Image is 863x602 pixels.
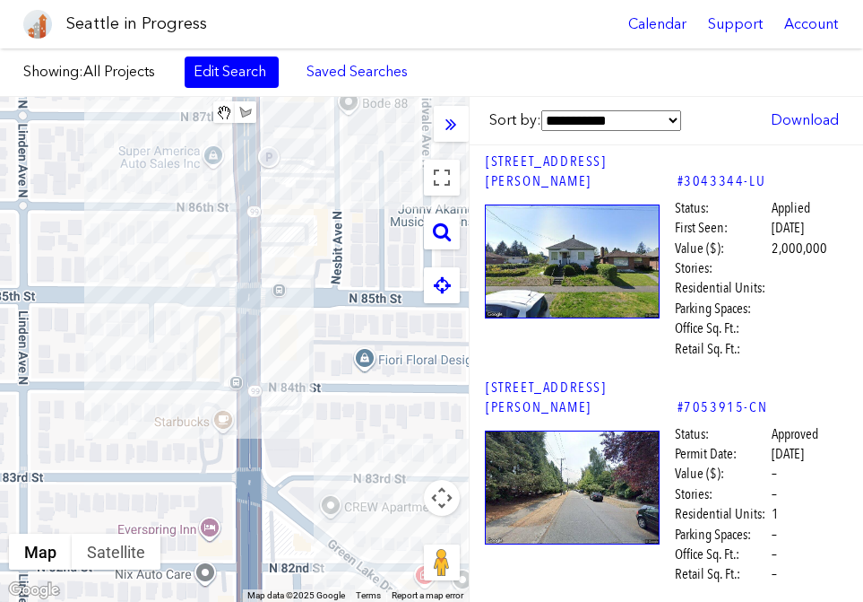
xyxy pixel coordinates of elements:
a: [STREET_ADDRESS][PERSON_NAME] [486,152,673,192]
span: – [772,564,777,584]
span: Status: [675,198,769,218]
span: [DATE] [772,218,804,238]
span: Parking Spaces: [675,525,769,545]
span: Value ($): [675,239,769,258]
span: Retail Sq. Ft.: [675,564,769,584]
select: Sort by: [541,110,681,131]
h1: Seattle in Progress [66,13,207,35]
span: Residential Units: [675,278,769,298]
span: – [772,525,777,545]
button: Show satellite imagery [72,534,160,570]
a: #3043344-LU [677,171,766,191]
a: Terms [356,590,381,600]
button: Map camera controls [424,480,460,516]
span: – [772,464,777,484]
span: Retail Sq. Ft.: [675,339,769,359]
button: Stop drawing [213,101,235,123]
button: Show street map [9,534,72,570]
span: Approved [772,424,818,444]
span: Permit Date: [675,444,769,464]
button: Drag Pegman onto the map to open Street View [424,545,460,580]
span: Stories: [675,484,769,504]
span: Status: [675,424,769,444]
a: Saved Searches [297,57,418,87]
img: 8049_ASHWORTH_AVE_N_SEATTLE.jpg [485,431,660,545]
a: Edit Search [185,57,279,87]
span: – [772,484,777,504]
label: Sort by: [489,110,681,131]
span: First Seen: [675,218,769,238]
span: Residential Units: [675,504,769,524]
span: – [772,545,777,564]
button: Draw a shape [235,101,256,123]
span: Parking Spaces: [675,299,769,318]
label: Showing: [23,62,167,82]
span: [DATE] [772,444,804,464]
span: Office Sq. Ft.: [675,545,769,564]
span: Map data ©2025 Google [247,590,345,600]
a: #7053915-CN [677,397,768,417]
button: Toggle fullscreen view [424,160,460,196]
img: Google [4,579,64,602]
span: Value ($): [675,464,769,484]
a: Open this area in Google Maps (opens a new window) [4,579,64,602]
span: All Projects [83,63,155,80]
span: 2,000,000 [772,239,827,258]
a: [STREET_ADDRESS][PERSON_NAME] [486,378,673,418]
a: Report a map error [392,590,463,600]
img: favicon-96x96.png [23,10,52,39]
img: 8211_DENSMORE_AVE_N_SEATTLE.jpg [485,205,660,318]
a: Download [762,105,848,135]
span: Applied [772,198,810,218]
span: Stories: [675,258,769,278]
span: 1 [772,504,779,524]
span: Office Sq. Ft.: [675,318,769,338]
